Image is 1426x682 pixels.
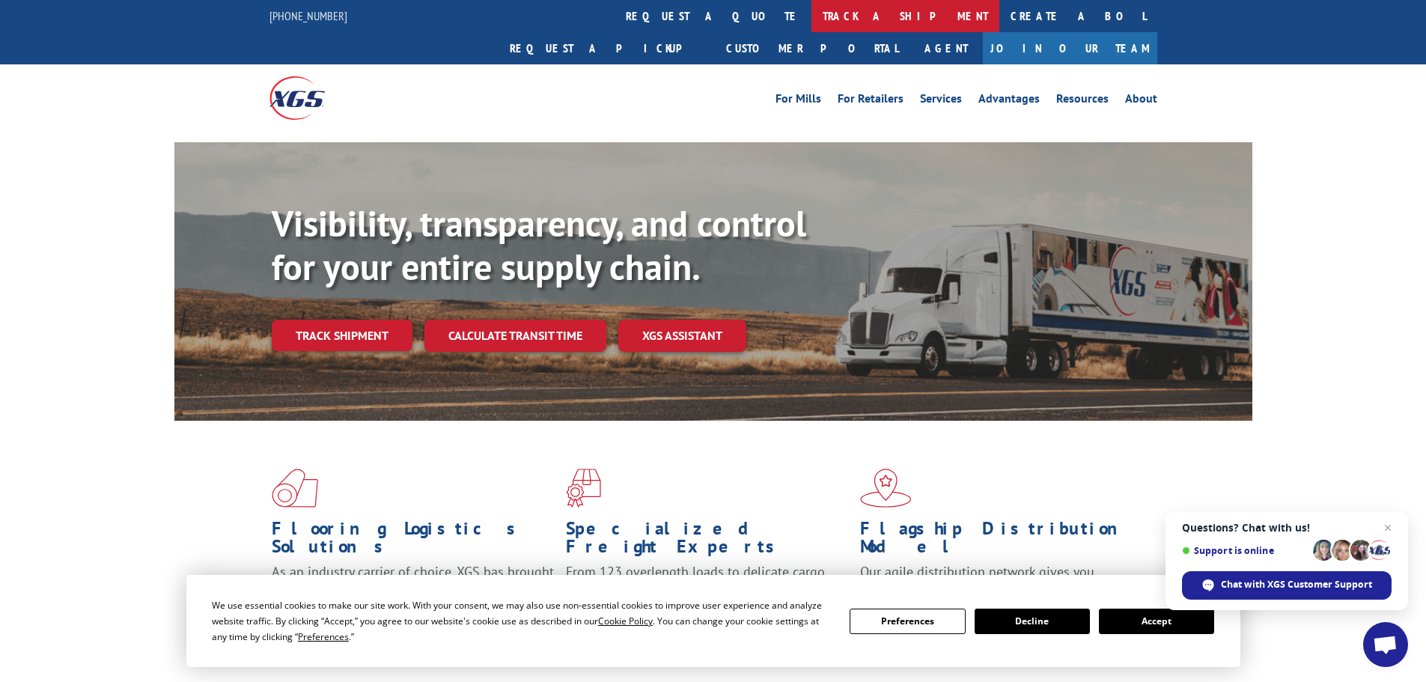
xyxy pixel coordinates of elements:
b: Visibility, transparency, and control for your entire supply chain. [272,200,806,290]
a: Agent [909,32,983,64]
a: Advantages [978,93,1040,109]
img: xgs-icon-focused-on-flooring-red [566,469,601,508]
div: Chat with XGS Customer Support [1182,571,1392,600]
a: Join Our Team [983,32,1157,64]
h1: Flagship Distribution Model [860,520,1143,563]
div: Open chat [1363,622,1408,667]
img: xgs-icon-flagship-distribution-model-red [860,469,912,508]
div: Cookie Consent Prompt [186,575,1240,667]
a: Resources [1056,93,1109,109]
span: Support is online [1182,545,1308,556]
a: XGS ASSISTANT [618,320,746,352]
a: About [1125,93,1157,109]
a: [PHONE_NUMBER] [269,8,347,23]
span: Chat with XGS Customer Support [1221,578,1372,591]
img: xgs-icon-total-supply-chain-intelligence-red [272,469,318,508]
h1: Specialized Freight Experts [566,520,849,563]
button: Accept [1099,609,1214,634]
p: From 123 overlength loads to delicate cargo, our experienced staff knows the best way to move you... [566,563,849,630]
a: Calculate transit time [424,320,606,352]
div: We use essential cookies to make our site work. With your consent, we may also use non-essential ... [212,597,832,645]
span: Our agile distribution network gives you nationwide inventory management on demand. [860,563,1136,598]
span: Questions? Chat with us! [1182,522,1392,534]
span: Cookie Policy [598,615,653,627]
a: Services [920,93,962,109]
button: Preferences [850,609,965,634]
a: Customer Portal [715,32,909,64]
a: Track shipment [272,320,412,351]
a: Request a pickup [499,32,715,64]
span: Close chat [1379,519,1397,537]
a: For Retailers [838,93,904,109]
button: Decline [975,609,1090,634]
a: For Mills [776,93,821,109]
span: As an industry carrier of choice, XGS has brought innovation and dedication to flooring logistics... [272,563,554,616]
span: Preferences [298,630,349,643]
h1: Flooring Logistics Solutions [272,520,555,563]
